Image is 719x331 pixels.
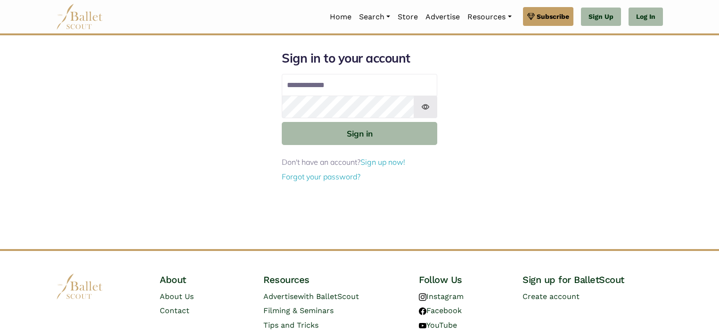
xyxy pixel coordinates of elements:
[160,274,248,286] h4: About
[298,292,359,301] span: with BalletScout
[523,7,573,26] a: Subscribe
[419,322,426,330] img: youtube logo
[523,274,663,286] h4: Sign up for BalletScout
[419,307,426,315] img: facebook logo
[419,292,464,301] a: Instagram
[263,321,319,330] a: Tips and Tricks
[523,292,580,301] a: Create account
[360,157,405,167] a: Sign up now!
[419,306,462,315] a: Facebook
[394,7,422,27] a: Store
[527,11,535,22] img: gem.svg
[419,274,507,286] h4: Follow Us
[56,274,103,299] img: logo
[263,306,334,315] a: Filming & Seminars
[422,7,464,27] a: Advertise
[263,292,359,301] a: Advertisewith BalletScout
[282,122,437,145] button: Sign in
[326,7,355,27] a: Home
[263,274,404,286] h4: Resources
[419,321,457,330] a: YouTube
[160,292,194,301] a: About Us
[537,11,569,22] span: Subscribe
[581,8,621,26] a: Sign Up
[419,293,426,301] img: instagram logo
[282,50,437,66] h1: Sign in to your account
[464,7,515,27] a: Resources
[282,156,437,169] p: Don't have an account?
[355,7,394,27] a: Search
[629,8,663,26] a: Log In
[160,306,189,315] a: Contact
[282,172,360,181] a: Forgot your password?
